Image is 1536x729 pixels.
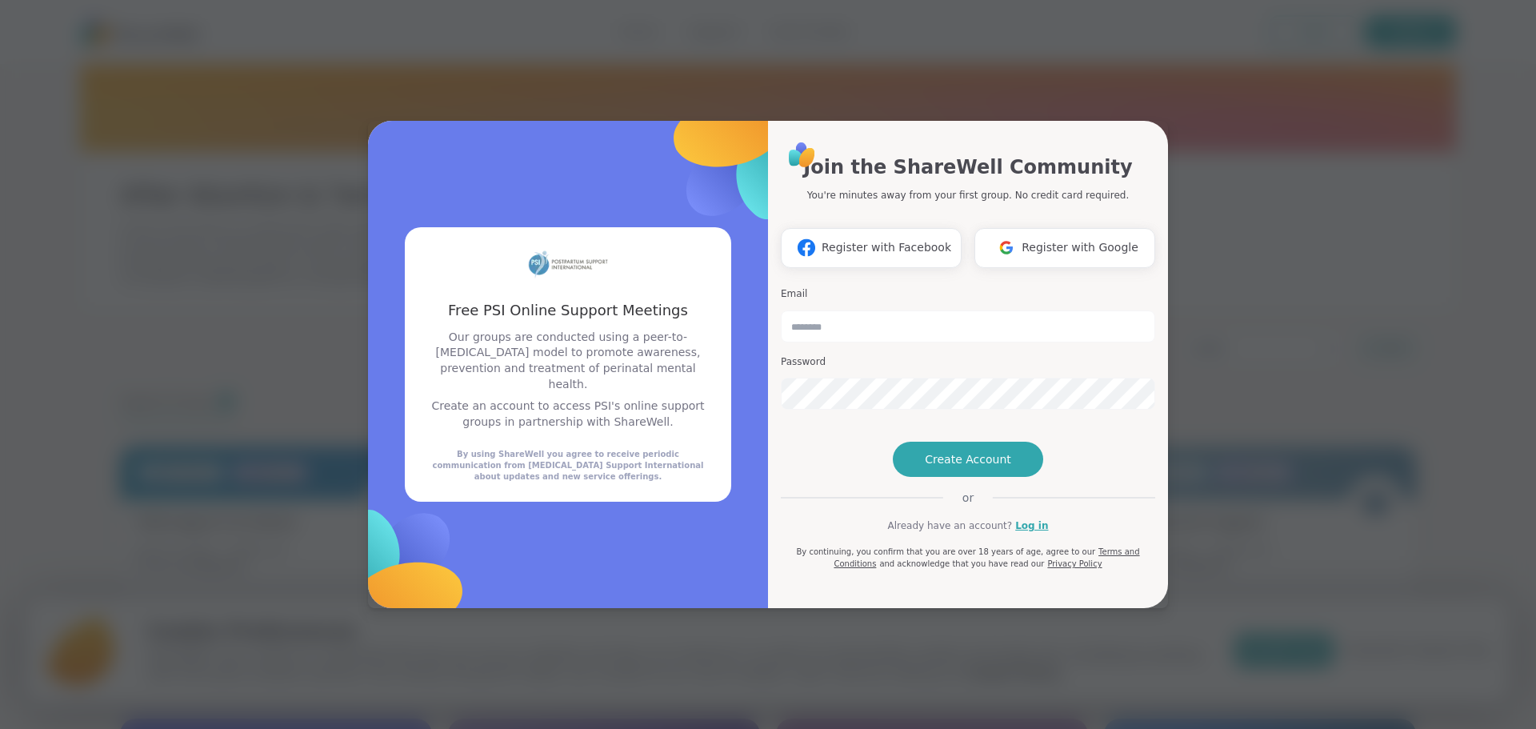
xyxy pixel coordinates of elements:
[781,287,1155,301] h3: Email
[528,246,608,281] img: partner logo
[1022,239,1138,256] span: Register with Google
[893,442,1043,477] button: Create Account
[1015,519,1048,533] a: Log in
[887,519,1012,533] span: Already have an account?
[424,399,712,430] p: Create an account to access PSI's online support groups in partnership with ShareWell.
[791,233,822,262] img: ShareWell Logomark
[796,547,1095,556] span: By continuing, you confirm that you are over 18 years of age, agree to our
[974,228,1155,268] button: Register with Google
[1047,559,1102,568] a: Privacy Policy
[822,239,951,256] span: Register with Facebook
[879,559,1044,568] span: and acknowledge that you have read our
[834,547,1139,568] a: Terms and Conditions
[602,23,874,294] img: ShareWell Logomark
[803,153,1132,182] h1: Join the ShareWell Community
[424,449,712,483] div: By using ShareWell you agree to receive periodic communication from [MEDICAL_DATA] Support Intern...
[424,300,712,320] h3: Free PSI Online Support Meetings
[807,188,1129,202] p: You're minutes away from your first group. No credit card required.
[784,137,820,173] img: ShareWell Logo
[925,451,1011,467] span: Create Account
[991,233,1022,262] img: ShareWell Logomark
[781,355,1155,369] h3: Password
[943,490,993,506] span: or
[424,330,712,392] p: Our groups are conducted using a peer-to-[MEDICAL_DATA] model to promote awareness, prevention an...
[781,228,962,268] button: Register with Facebook
[263,435,534,706] img: ShareWell Logomark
